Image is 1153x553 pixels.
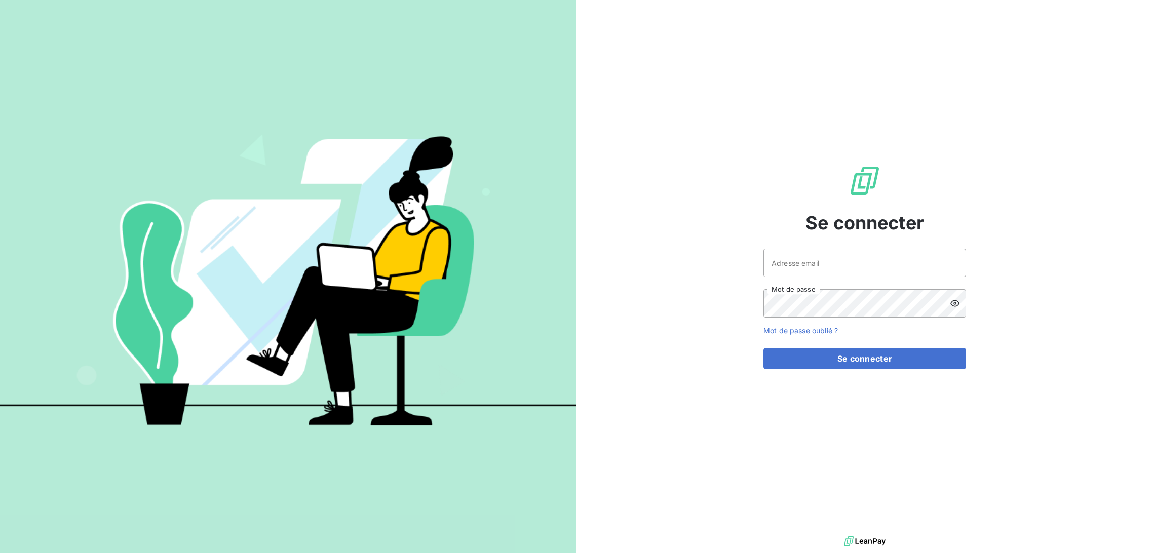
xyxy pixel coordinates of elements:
[763,326,838,335] a: Mot de passe oublié ?
[805,209,924,236] span: Se connecter
[763,249,966,277] input: placeholder
[844,534,886,549] img: logo
[763,348,966,369] button: Se connecter
[849,165,881,197] img: Logo LeanPay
